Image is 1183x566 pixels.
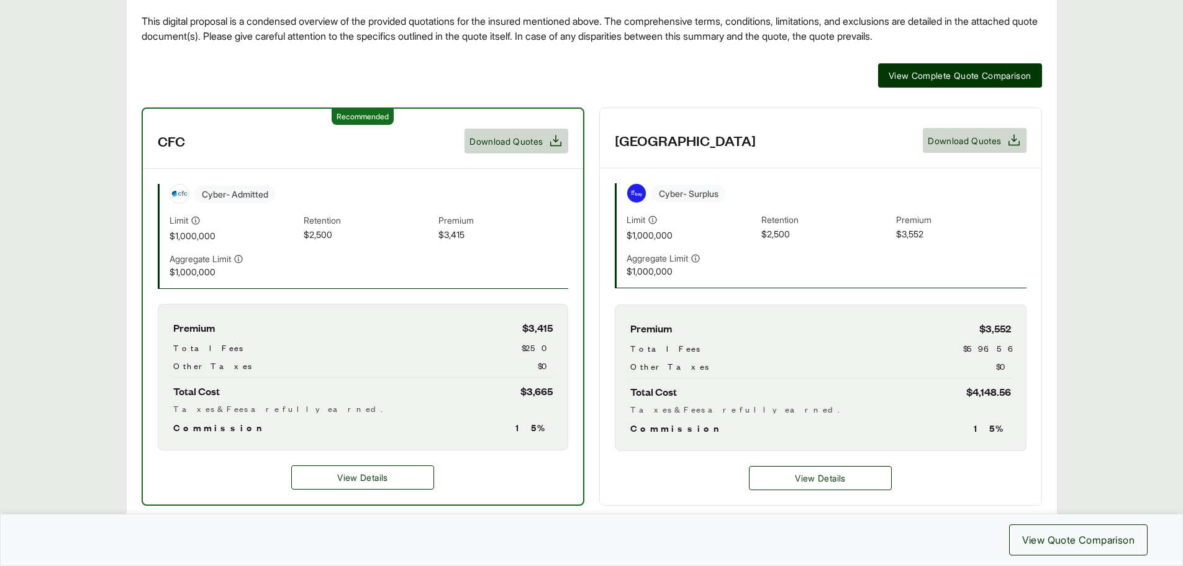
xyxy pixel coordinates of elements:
button: Download Quotes [923,128,1026,153]
span: Total Cost [173,383,220,399]
button: Download Quotes [465,129,568,153]
span: $3,415 [522,319,553,336]
span: Download Quotes [469,135,543,148]
span: 15 % [974,421,1011,436]
a: At-Bay details [749,466,892,490]
h3: [GEOGRAPHIC_DATA] [615,131,756,150]
h3: CFC [158,132,185,150]
img: CFC [170,185,189,203]
span: Cyber - Surplus [651,185,726,203]
span: View Details [795,472,845,485]
span: $1,000,000 [170,229,299,242]
span: Aggregate Limit [170,252,231,265]
a: CFC details [291,465,434,490]
span: $0 [996,360,1011,373]
span: Premium [173,319,215,336]
div: Taxes & Fees are fully earned. [173,402,553,415]
button: View Quote Comparison [1009,524,1148,555]
span: Aggregate Limit [627,252,688,265]
span: Other Taxes [173,359,252,372]
span: $1,000,000 [170,265,299,278]
span: View Quote Comparison [1022,532,1135,547]
span: $1,000,000 [627,229,756,242]
span: $596.56 [963,342,1011,355]
span: $250 [522,341,553,354]
span: Retention [761,213,891,227]
div: Taxes & Fees are fully earned. [630,403,1011,416]
span: View Details [337,471,388,484]
span: Limit [170,214,188,227]
span: Premium [630,320,672,337]
span: $1,000,000 [627,265,756,278]
img: At-Bay [627,184,646,203]
span: Premium [896,213,1026,227]
button: View Details [749,466,892,490]
span: $0 [538,359,553,372]
span: $3,552 [896,227,1026,242]
span: Total Fees [173,341,243,354]
span: View Complete Quote Comparison [889,69,1031,82]
span: $3,415 [438,228,568,242]
span: $4,148.56 [966,383,1011,400]
span: 15 % [515,420,553,435]
button: View Details [291,465,434,490]
span: $2,500 [304,228,433,242]
span: Cyber - Admitted [194,185,276,203]
span: Limit [627,213,645,226]
span: $3,552 [979,320,1011,337]
span: Premium [438,214,568,228]
span: Commission [630,421,725,436]
span: $2,500 [761,227,891,242]
span: Total Cost [630,383,677,400]
button: View Complete Quote Comparison [878,63,1042,88]
span: Commission [173,420,268,435]
span: Total Fees [630,342,700,355]
span: Retention [304,214,433,228]
span: $3,665 [520,383,553,399]
span: Other Taxes [630,360,709,373]
span: Download Quotes [928,134,1001,147]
